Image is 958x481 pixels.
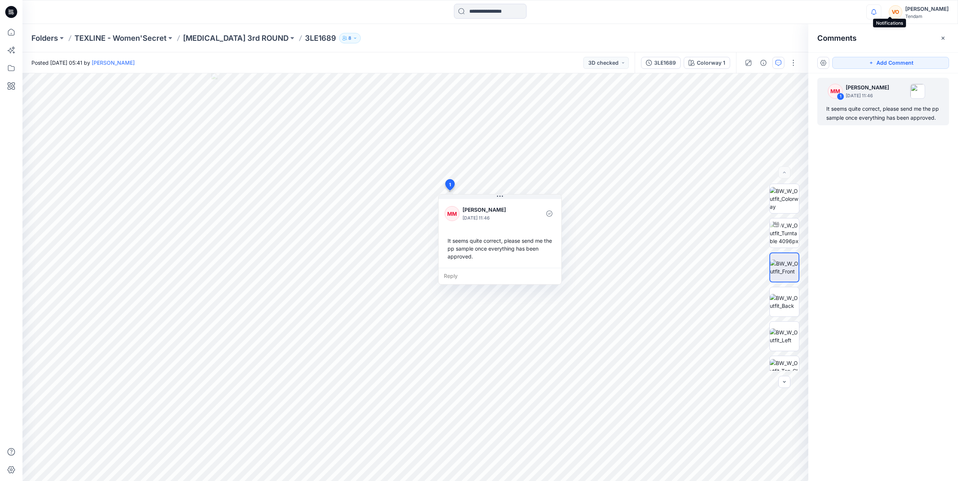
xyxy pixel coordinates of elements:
div: Reply [439,268,561,284]
div: 3LE1689 [654,59,676,67]
button: Colorway 1 [684,57,730,69]
p: [DATE] 11:46 [463,214,524,222]
div: VO [889,5,902,19]
div: Colorway 1 [697,59,725,67]
img: BW_W_Outfit_Colorway [770,187,799,211]
button: Add Comment [832,57,949,69]
a: [PERSON_NAME] [92,59,135,66]
div: 1 [837,93,844,100]
img: BW_W_Outfit_Left [770,328,799,344]
span: 1 [449,181,451,188]
div: MM [828,84,843,99]
div: Tendam [905,13,949,19]
a: [MEDICAL_DATA] 3rd ROUND [183,33,289,43]
p: 8 [348,34,351,42]
button: Details [757,57,769,69]
a: TEXLINE - Women'Secret [74,33,167,43]
div: It seems quite correct, please send me the pp sample once everything has been approved. [445,234,555,263]
button: 3LE1689 [641,57,681,69]
a: Folders [31,33,58,43]
img: BW_W_Outfit_Top_CloseUp [770,359,799,383]
p: [DATE] 11:46 [846,92,889,99]
img: BW_W_Outfit_Front [770,260,799,275]
span: Posted [DATE] 05:41 by [31,59,135,67]
div: It seems quite correct, please send me the pp sample once everything has been approved. [826,104,940,122]
img: BW_W_Outfit_Turntable 4096px [770,221,799,245]
button: 8 [339,33,361,43]
div: MM [445,206,460,221]
img: BW_W_Outfit_Back [770,294,799,310]
p: [PERSON_NAME] [846,83,889,92]
h2: Comments [817,34,857,43]
p: 3LE1689 [305,33,336,43]
p: [PERSON_NAME] [463,205,524,214]
div: [PERSON_NAME] [905,4,949,13]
